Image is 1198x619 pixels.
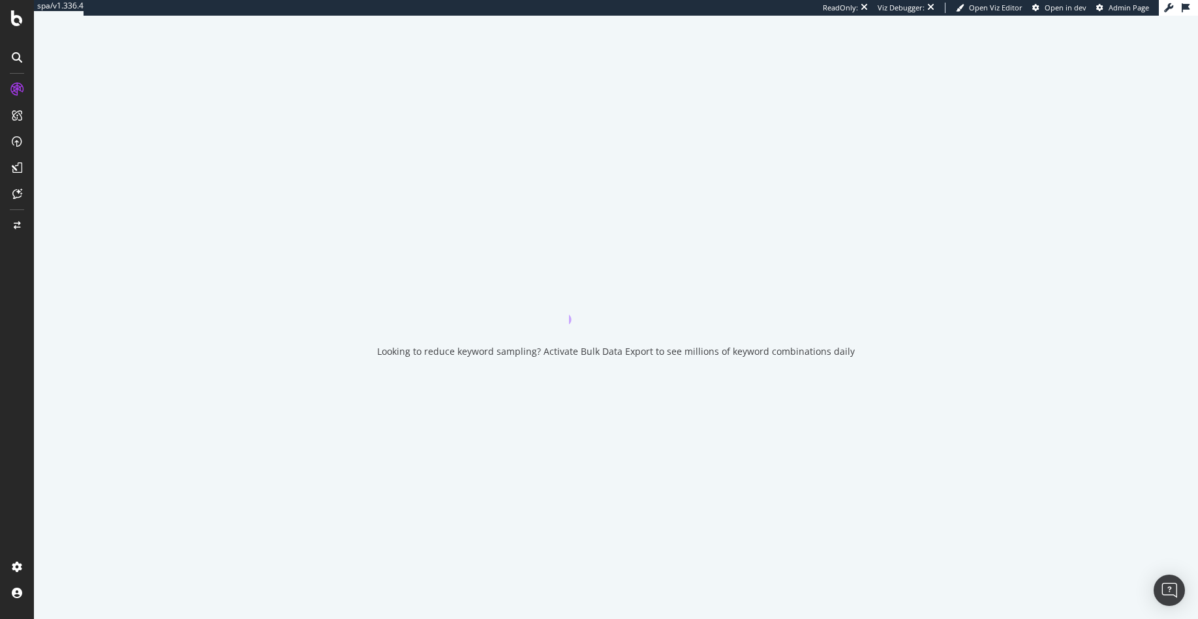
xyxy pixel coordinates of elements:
[1045,3,1086,12] span: Open in dev
[1109,3,1149,12] span: Admin Page
[1032,3,1086,13] a: Open in dev
[956,3,1022,13] a: Open Viz Editor
[878,3,925,13] div: Viz Debugger:
[569,277,663,324] div: animation
[1096,3,1149,13] a: Admin Page
[823,3,858,13] div: ReadOnly:
[377,345,855,358] div: Looking to reduce keyword sampling? Activate Bulk Data Export to see millions of keyword combinat...
[969,3,1022,12] span: Open Viz Editor
[1154,575,1185,606] div: Open Intercom Messenger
